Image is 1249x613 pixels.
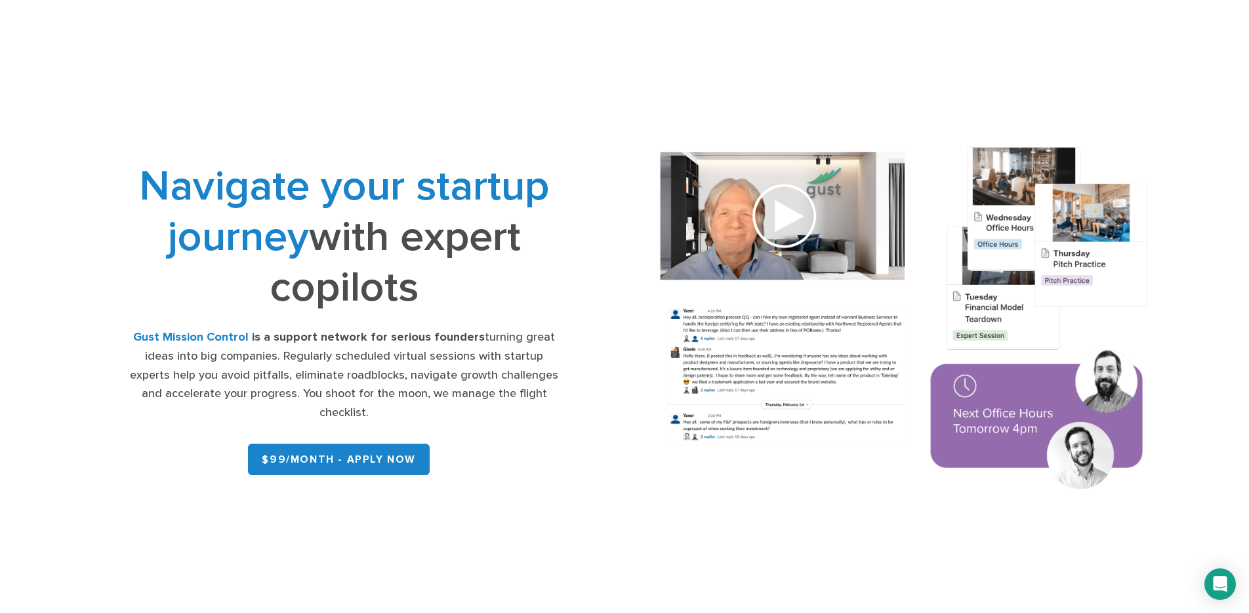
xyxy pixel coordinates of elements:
[252,330,485,344] strong: is a support network for serious founders
[634,127,1175,514] img: Composition of calendar events, a video call presentation, and chat rooms
[248,444,430,475] a: $99/month - APPLY NOW
[133,330,249,344] strong: Gust Mission Control
[128,161,561,312] h1: with expert copilots
[139,161,549,262] span: Navigate your startup journey
[128,328,561,423] div: turning great ideas into big companies. Regularly scheduled virtual sessions with startup experts...
[1204,568,1236,600] div: Open Intercom Messenger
